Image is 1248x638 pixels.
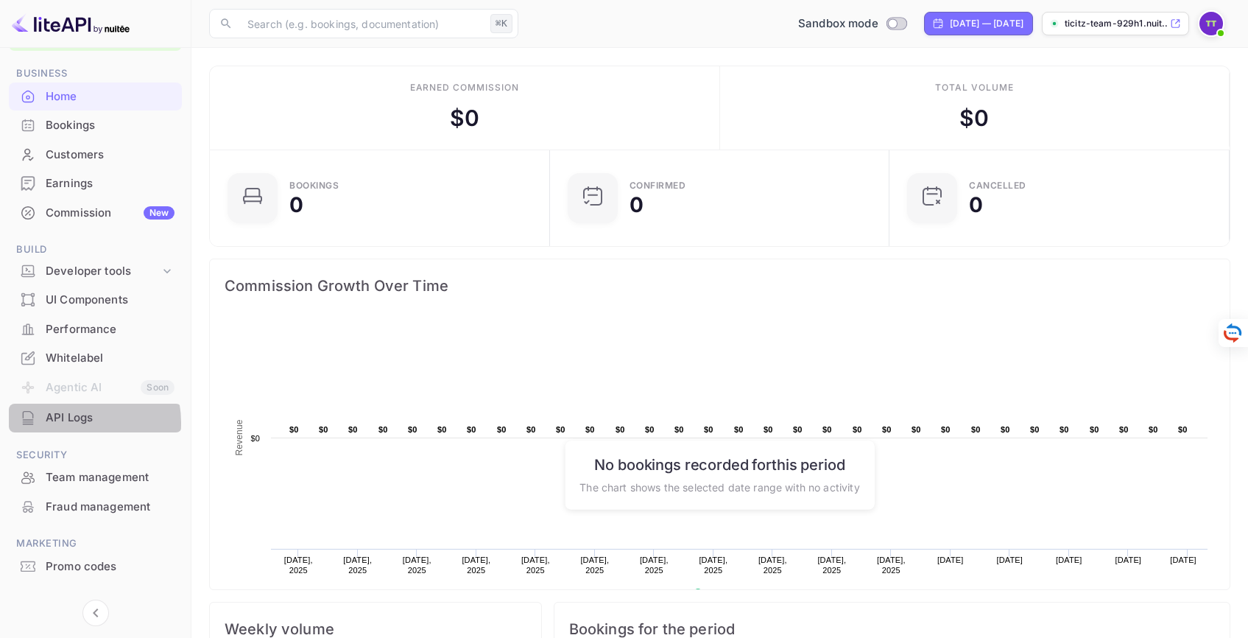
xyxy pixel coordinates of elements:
img: LiteAPI logo [12,12,130,35]
text: $0 [467,425,476,434]
div: UI Components [46,292,174,309]
div: Customers [46,147,174,164]
a: Team management [9,463,182,491]
div: CANCELLED [969,181,1026,190]
div: Earnings [46,175,174,192]
div: Earnings [9,169,182,198]
div: 0 [969,194,983,215]
text: [DATE] [997,555,1023,564]
div: Bookings [46,117,174,134]
div: Earned commission [410,81,519,94]
a: UI Components [9,286,182,313]
div: $ 0 [450,102,479,135]
text: [DATE], 2025 [580,555,609,575]
text: $0 [853,425,862,434]
text: [DATE], 2025 [758,555,787,575]
div: Customers [9,141,182,169]
a: Performance [9,315,182,343]
a: Promo codes [9,553,182,580]
text: [DATE], 2025 [343,555,372,575]
text: [DATE], 2025 [640,555,669,575]
div: Fraud management [9,493,182,522]
text: [DATE] [937,555,964,564]
a: Fraud management [9,493,182,520]
div: Performance [9,315,182,344]
span: Business [9,66,182,82]
img: ticitz team [1199,12,1223,35]
div: Promo codes [9,553,182,581]
div: Bookings [9,111,182,140]
text: $0 [822,425,832,434]
a: Bookings [9,111,182,139]
text: [DATE], 2025 [699,555,727,575]
div: Home [46,88,174,105]
text: Revenue [708,589,745,599]
text: $0 [645,425,655,434]
p: ticitz-team-929h1.nuit... [1065,17,1167,30]
text: [DATE], 2025 [462,555,490,575]
span: Marketing [9,536,182,552]
div: Commission [46,205,174,222]
a: API Logs [9,404,182,431]
text: $0 [1149,425,1158,434]
text: [DATE], 2025 [284,555,313,575]
button: Collapse navigation [82,600,109,626]
text: $0 [556,425,565,434]
text: [DATE], 2025 [877,555,906,575]
div: Team management [46,469,174,486]
div: CommissionNew [9,199,182,228]
div: Whitelabel [9,344,182,373]
text: $0 [704,425,713,434]
div: Home [9,83,182,111]
div: 0 [630,194,644,215]
text: $0 [734,425,744,434]
text: $0 [378,425,388,434]
text: $0 [1178,425,1188,434]
div: Performance [46,321,174,338]
text: $0 [585,425,595,434]
input: Search (e.g. bookings, documentation) [239,9,484,38]
text: $0 [912,425,921,434]
text: $0 [1119,425,1129,434]
div: API Logs [46,410,174,427]
text: [DATE], 2025 [403,555,431,575]
div: $ 0 [959,102,989,135]
div: Switch to Production mode [792,15,912,32]
text: $0 [1001,425,1010,434]
text: [DATE], 2025 [521,555,550,575]
text: $0 [1090,425,1099,434]
a: Home [9,83,182,110]
div: Fraud management [46,499,174,516]
p: The chart shows the selected date range with no activity [579,479,859,494]
div: ⌘K [490,14,512,33]
a: CommissionNew [9,199,182,226]
div: Bookings [289,181,339,190]
div: UI Components [9,286,182,315]
div: Developer tools [46,263,160,280]
div: Total volume [935,81,1014,94]
text: $0 [408,425,417,434]
text: $0 [941,425,951,434]
h6: No bookings recorded for this period [579,455,859,473]
div: API Logs [9,404,182,432]
text: $0 [437,425,447,434]
text: [DATE], 2025 [817,555,846,575]
text: $0 [250,434,260,443]
text: $0 [764,425,773,434]
text: $0 [616,425,625,434]
text: $0 [793,425,803,434]
div: New [144,206,174,220]
div: [DATE] — [DATE] [950,17,1023,30]
div: Developer tools [9,259,182,284]
a: Earnings [9,169,182,197]
text: [DATE] [1170,555,1196,564]
span: Build [9,242,182,258]
div: 0 [289,194,303,215]
div: Confirmed [630,181,686,190]
text: $0 [497,425,507,434]
text: $0 [971,425,981,434]
a: Whitelabel [9,344,182,371]
text: $0 [882,425,892,434]
span: Commission Growth Over Time [225,274,1215,298]
div: Team management [9,463,182,492]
